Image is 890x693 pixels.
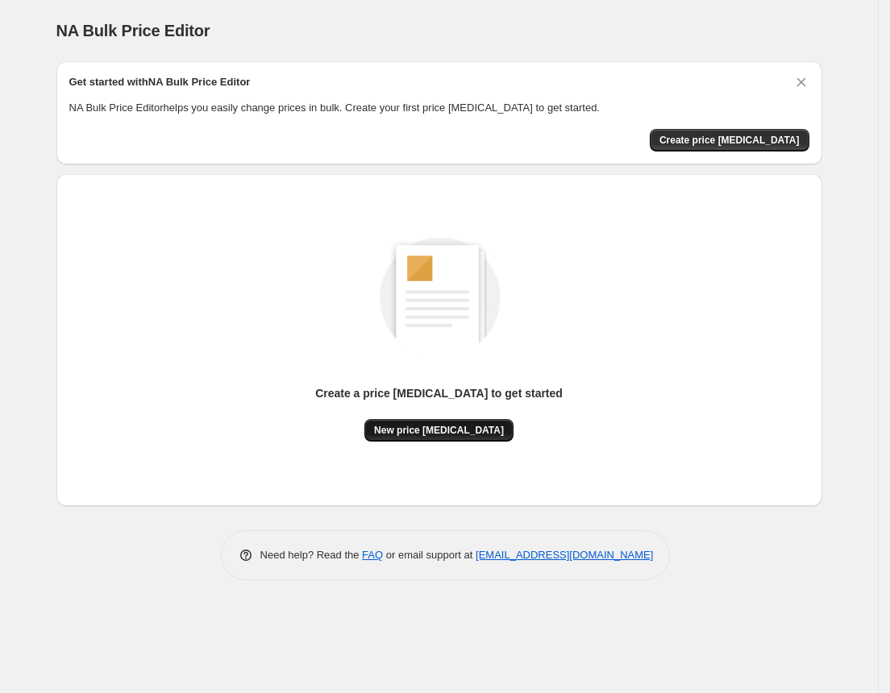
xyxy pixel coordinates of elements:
[315,385,563,401] p: Create a price [MEDICAL_DATA] to get started
[476,549,653,561] a: [EMAIL_ADDRESS][DOMAIN_NAME]
[659,134,800,147] span: Create price [MEDICAL_DATA]
[374,424,504,437] span: New price [MEDICAL_DATA]
[650,129,809,151] button: Create price change job
[260,549,363,561] span: Need help? Read the
[364,419,514,442] button: New price [MEDICAL_DATA]
[56,22,210,39] span: NA Bulk Price Editor
[793,74,809,90] button: Dismiss card
[69,74,251,90] h2: Get started with NA Bulk Price Editor
[69,100,809,116] p: NA Bulk Price Editor helps you easily change prices in bulk. Create your first price [MEDICAL_DAT...
[362,549,383,561] a: FAQ
[383,549,476,561] span: or email support at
